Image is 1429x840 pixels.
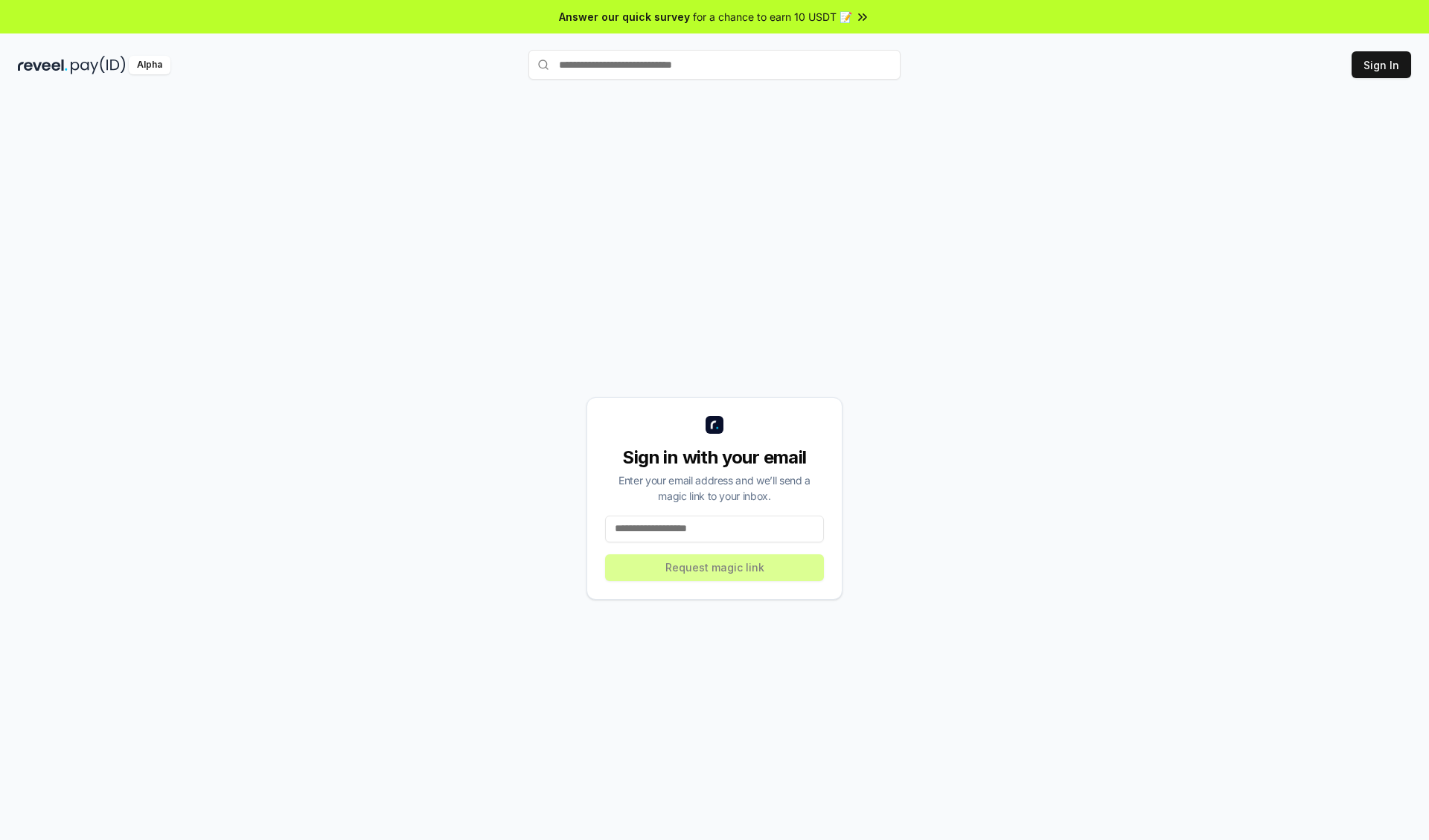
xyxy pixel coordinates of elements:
img: reveel_dark [18,56,68,74]
div: Enter your email address and we’ll send a magic link to your inbox. [605,472,824,504]
div: Alpha [129,56,170,74]
img: pay_id [71,56,126,74]
button: Sign In [1352,51,1411,78]
span: for a chance to earn 10 USDT 📝 [693,9,852,25]
div: Sign in with your email [605,446,824,469]
img: logo_small [706,416,723,434]
span: Answer our quick survey [559,9,690,25]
